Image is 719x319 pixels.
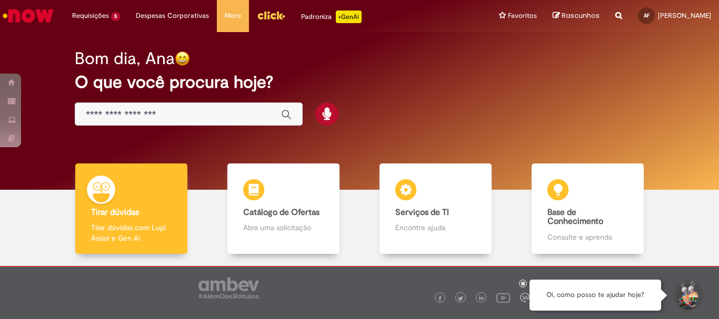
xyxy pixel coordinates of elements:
p: Tirar dúvidas com Lupi Assist e Gen Ai [91,222,171,243]
p: Abra uma solicitação [243,222,323,233]
span: 5 [111,12,120,21]
a: Tirar dúvidas Tirar dúvidas com Lupi Assist e Gen Ai [55,163,207,254]
span: AF [644,12,650,19]
b: Catálogo de Ofertas [243,207,319,218]
span: Despesas Corporativas [136,11,209,21]
img: logo_footer_twitter.png [458,296,463,301]
p: Consulte e aprenda [547,232,627,242]
img: logo_footer_linkedin.png [479,295,484,302]
div: Oi, como posso te ajudar hoje? [530,280,661,311]
img: logo_footer_ambev_rotulo_gray.png [198,277,259,299]
a: Catálogo de Ofertas Abra uma solicitação [207,163,359,254]
span: More [225,11,241,21]
b: Serviços de TI [395,207,449,218]
p: Encontre ajuda [395,222,475,233]
span: Requisições [72,11,109,21]
img: logo_footer_youtube.png [496,291,510,304]
img: click_logo_yellow_360x200.png [257,7,285,23]
img: happy-face.png [175,51,190,66]
a: Base de Conhecimento Consulte e aprenda [512,163,664,254]
div: Padroniza [301,11,362,23]
span: [PERSON_NAME] [658,11,711,20]
img: logo_footer_workplace.png [520,293,530,302]
p: +GenAi [336,11,362,23]
button: Iniciar Conversa de Suporte [672,280,703,311]
img: logo_footer_facebook.png [437,296,443,301]
h2: Bom dia, Ana [75,49,175,68]
b: Base de Conhecimento [547,207,603,227]
b: Tirar dúvidas [91,207,139,218]
span: Rascunhos [562,11,600,20]
h2: O que você procura hoje? [75,73,644,91]
span: Favoritos [508,11,537,21]
a: Serviços de TI Encontre ajuda [359,163,512,254]
a: Rascunhos [553,11,600,21]
img: ServiceNow [1,5,55,26]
